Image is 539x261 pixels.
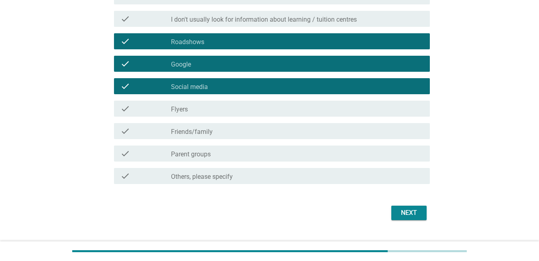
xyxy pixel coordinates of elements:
[171,128,213,136] label: Friends/family
[120,149,130,158] i: check
[171,16,357,24] label: I don't usually look for information about learning / tuition centres
[171,38,204,46] label: Roadshows
[120,81,130,91] i: check
[171,173,233,181] label: Others, please specify
[120,171,130,181] i: check
[398,208,420,218] div: Next
[120,36,130,46] i: check
[120,104,130,113] i: check
[391,206,427,220] button: Next
[120,126,130,136] i: check
[171,61,191,69] label: Google
[171,150,211,158] label: Parent groups
[171,83,208,91] label: Social media
[120,14,130,24] i: check
[171,105,188,113] label: Flyers
[120,59,130,69] i: check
